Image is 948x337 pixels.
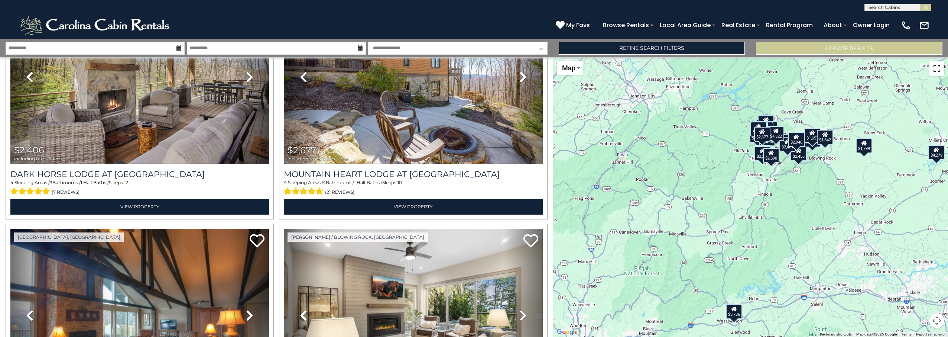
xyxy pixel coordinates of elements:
div: $1,657 [804,128,821,143]
div: $2,946 [789,132,805,147]
div: $2,677 [754,127,770,142]
button: Change map style [557,61,583,75]
span: including taxes & fees [14,156,62,161]
div: $2,514 [751,121,768,136]
button: Map camera controls [929,313,944,328]
span: 10 [397,180,402,185]
div: $1,642 [817,130,834,145]
h3: Dark Horse Lodge at Eagles Nest [10,169,269,179]
a: View Property [10,199,269,214]
a: Browse Rentals [599,19,653,32]
a: Owner Login [849,19,893,32]
span: 1 Half Baths / [354,180,382,185]
span: $2,406 [14,145,44,155]
a: Real Estate [718,19,759,32]
a: Report a map error [916,332,946,336]
a: Rental Program [762,19,816,32]
div: $1,682 [761,121,777,136]
a: Local Area Guide [656,19,714,32]
img: phone-regular-white.png [901,20,911,31]
div: $2,523 [750,128,766,143]
a: My Favs [556,20,592,30]
div: $4,322 [768,126,784,141]
img: Google [555,327,579,337]
a: View Property [284,199,542,214]
span: 4 [10,180,13,185]
h3: Mountain Heart Lodge at Eagles Nest [284,169,542,179]
a: Refine Search Filters [559,42,745,55]
a: Open this area in Google Maps (opens a new window) [555,327,579,337]
a: Add to favorites [250,233,264,249]
span: $2,677 [288,145,316,155]
button: Toggle fullscreen view [929,61,944,76]
span: (7 reviews) [52,187,79,197]
div: $2,590 [763,148,779,163]
a: Mountain Heart Lodge at [GEOGRAPHIC_DATA] [284,169,542,179]
div: $2,303 [754,146,771,161]
span: My Favs [566,20,590,30]
span: Map [562,64,575,72]
div: Sleeping Areas / Bathrooms / Sleeps: [10,179,269,197]
img: White-1-2.png [19,14,173,36]
span: 3 [50,180,52,185]
a: [PERSON_NAME] / Blowing Rock, [GEOGRAPHIC_DATA] [288,232,428,242]
div: $1,689 [755,145,772,160]
a: Terms (opens in new tab) [901,332,912,336]
span: (21 reviews) [325,187,354,197]
button: Update Results [756,42,942,55]
div: Sleeping Areas / Bathrooms / Sleeps: [284,179,542,197]
div: $2,406 [750,122,767,137]
a: About [820,19,846,32]
div: $2,456 [790,146,807,161]
img: mail-regular-white.png [919,20,929,31]
span: 4 [323,180,326,185]
div: $1,799 [856,138,873,153]
span: Map data ©2025 Google [856,332,897,336]
div: $2,461 [780,137,796,152]
a: Dark Horse Lodge at [GEOGRAPHIC_DATA] [10,169,269,179]
span: 12 [124,180,128,185]
span: including taxes & fees [288,156,335,161]
span: 1 Half Baths / [81,180,109,185]
div: $3,786 [726,304,743,319]
a: [GEOGRAPHIC_DATA], [GEOGRAPHIC_DATA] [14,232,124,242]
span: 4 [284,180,287,185]
div: $2,780 [758,115,774,130]
button: Keyboard shortcuts [820,332,852,337]
div: $4,279 [929,145,945,160]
